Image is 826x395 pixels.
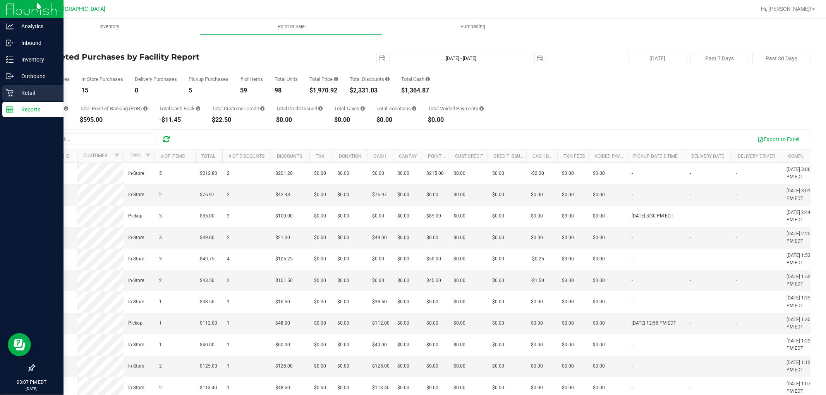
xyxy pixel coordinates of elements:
span: 1 [159,320,162,327]
span: $0.00 [492,191,504,198]
span: 1 [227,384,230,392]
span: $215.00 [426,170,444,177]
span: $0.00 [337,320,349,327]
div: Total Credit Issued [276,106,323,111]
span: $40.00 [372,341,387,349]
span: $0.00 [562,363,574,370]
span: - [690,170,691,177]
span: $0.00 [562,191,574,198]
span: $0.00 [492,298,504,306]
div: Total Donations [376,106,416,111]
inline-svg: Inventory [6,56,14,63]
span: 3 [227,212,230,220]
span: $49.75 [200,255,215,263]
span: $0.00 [593,298,605,306]
span: [DATE] 1:53 PM EDT [787,252,816,267]
span: - [690,255,691,263]
span: $0.00 [426,234,438,241]
div: Total Discounts [350,77,390,82]
span: $0.00 [453,320,465,327]
div: $0.00 [334,117,365,123]
span: $0.00 [593,255,605,263]
span: 4 [227,255,230,263]
span: $76.97 [372,191,387,198]
span: $0.00 [314,298,326,306]
div: Total Price [309,77,338,82]
span: $16.50 [275,298,290,306]
span: Pickup [128,212,143,220]
div: $0.00 [428,117,484,123]
inline-svg: Outbound [6,72,14,80]
span: 2 [227,191,230,198]
span: $3.00 [562,255,574,263]
span: $101.50 [275,277,293,284]
span: $3.00 [562,170,574,177]
div: In Store Purchases [81,77,123,82]
span: $3.00 [562,277,574,284]
span: $0.00 [492,212,504,220]
span: $100.00 [275,212,293,220]
i: Sum of all voided payment transaction amounts, excluding tips and transaction fees, for all purch... [479,106,484,111]
span: $49.00 [200,234,215,241]
div: Total Point of Banking (POB) [80,106,148,111]
span: 2 [159,363,162,370]
span: $48.00 [275,320,290,327]
a: Donation [339,154,362,159]
i: Sum of all account credit issued for all refunds from returned purchases in the date range. [318,106,323,111]
span: $0.00 [593,320,605,327]
span: [DATE] 12:56 PM EDT [632,320,676,327]
span: In-Store [128,234,144,241]
span: $0.00 [337,255,349,263]
span: - [690,320,691,327]
span: 5 [159,170,162,177]
span: - [736,298,737,306]
span: $0.00 [337,363,349,370]
span: $0.00 [397,234,409,241]
span: [DATE] 8:30 PM EDT [632,212,673,220]
a: Type [130,153,141,158]
span: $0.00 [372,170,384,177]
span: $0.00 [426,320,438,327]
i: Sum of the successful, non-voided payments using account credit for all purchases in the date range. [260,106,264,111]
span: - [736,234,737,241]
span: $0.00 [453,191,465,198]
span: $0.00 [372,212,384,220]
span: 1 [227,298,230,306]
span: $0.00 [372,277,384,284]
i: Sum of the successful, non-voided CanPay payment transactions for all purchases in the date range. [64,106,68,111]
span: $0.00 [426,384,438,392]
span: $0.00 [531,320,543,327]
p: Inventory [14,55,60,64]
span: $0.00 [337,234,349,241]
span: $0.00 [562,341,574,349]
span: In-Store [128,170,144,177]
i: Sum of all round-up-to-next-dollar total price adjustments for all purchases in the date range. [412,106,416,111]
a: Point of Banking (POB) [428,154,483,159]
i: Sum of the cash-back amounts from rounded-up electronic payments for all purchases in the date ra... [196,106,200,111]
span: $0.00 [531,298,543,306]
span: $0.00 [453,170,465,177]
inline-svg: Reports [6,106,14,113]
span: [DATE] 1:12 PM EDT [787,359,816,374]
div: 15 [81,87,123,94]
span: $0.00 [531,234,543,241]
a: Discounts [277,154,302,159]
span: $0.00 [397,320,409,327]
a: Cash [374,154,386,159]
span: - [690,277,691,284]
span: - [736,320,737,327]
a: Tax [316,154,325,159]
span: - [690,363,691,370]
span: $38.50 [372,298,387,306]
span: - [736,212,737,220]
div: Pickup Purchases [189,77,228,82]
span: $0.00 [593,234,605,241]
span: $0.00 [397,170,409,177]
span: 1 [159,341,162,349]
span: - [632,298,633,306]
span: 1 [227,320,230,327]
inline-svg: Inbound [6,39,14,47]
a: Filter [111,149,124,162]
span: $0.00 [453,363,465,370]
span: In-Store [128,341,144,349]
